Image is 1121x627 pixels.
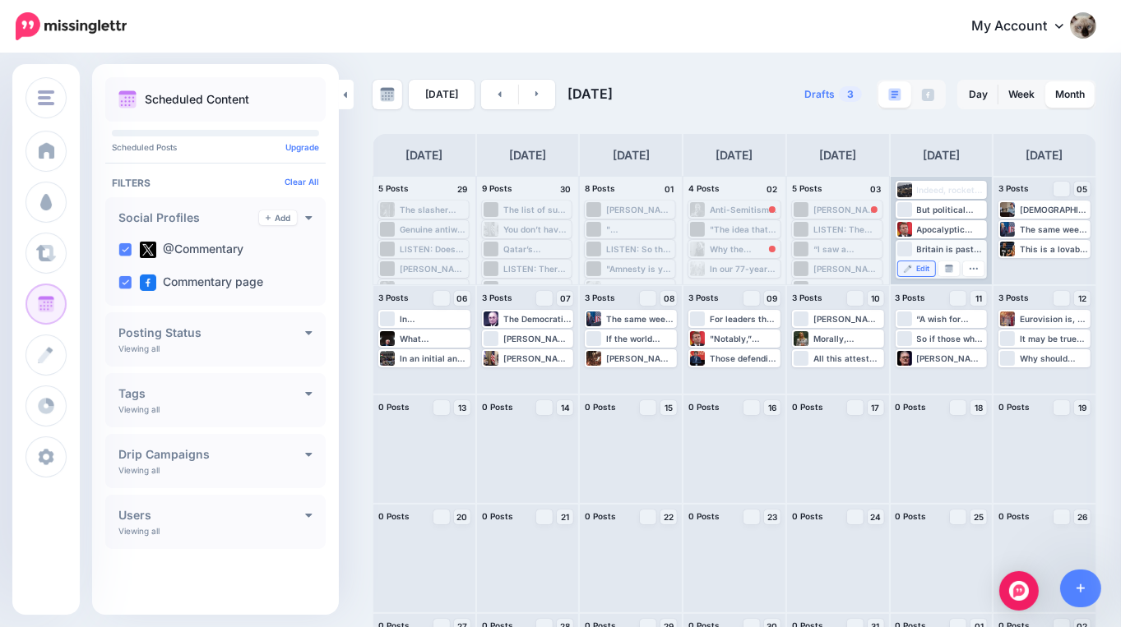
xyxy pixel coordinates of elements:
[764,291,781,306] a: 09
[767,513,777,521] span: 23
[688,293,719,302] span: 3 Posts
[710,224,779,234] div: "The idea that the government isn't going to work for a while does seem like child's play." Watch...
[503,353,572,363] div: [PERSON_NAME] fully embraced what he called “our” plan. In contrast to much of the war, the ball ...
[1074,291,1091,306] a: 12
[400,205,467,214] div: The slasher movie that Hollywood is living through—box office deflation, audiences vanishing, lay...
[959,81,998,108] a: Day
[955,7,1096,47] a: My Account
[400,353,469,363] div: In an initial anti-Semitism lawsuit settlement with private attorneys, [GEOGRAPHIC_DATA] will pay...
[456,513,467,521] span: 20
[557,400,573,415] a: 14
[503,314,572,324] div: The Democratic affinity for Israel was on display as early as 1948. Then it was President [PERSON...
[140,242,156,258] img: twitter-square.png
[1020,224,1089,234] div: The same week the Axios autopen story dropped, the Wall Street Journal published a letter purport...
[1020,244,1089,254] div: This is a lovable show with a hateful attitude. Its success is understandable. Its contribution t...
[688,511,720,521] span: 0 Posts
[917,244,986,254] div: Britain is past that stage in its societal decline. Whether it is past the point of no return is ...
[503,334,572,343] div: [PERSON_NAME] says the grant to Tikvah must be understood within “the framework” of authoritarian...
[813,264,881,274] div: [PERSON_NAME] suggests that the Eastern setting and ancient provenance of the [DEMOGRAPHIC_DATA] ...
[1077,513,1087,521] span: 26
[872,403,880,412] span: 17
[118,90,137,108] img: calendar.png
[917,224,986,234] div: Apocalyptic levels of anarchy would be too kind a way to describe this horror show. [URL][DOMAIN_...
[945,265,953,273] img: calendar-grey-darker.png
[868,509,884,524] a: 24
[503,244,571,254] div: Qatar’s investment in soft power projection is by now world famous. In recent years, Qatar has sp...
[1020,205,1089,214] div: [DEMOGRAPHIC_DATA] could (technically) compete. The norm was that they had no real opportunity to...
[606,284,674,293] div: “I made up my mind, it would be a particularly good thing for men of the [DEMOGRAPHIC_DATA] race ...
[813,224,881,234] div: LISTEN: The bloodlust for [DEMOGRAPHIC_DATA] lives and security has only grown in the two years s...
[16,12,127,40] img: Missinglettr
[716,145,753,165] h4: [DATE]
[118,404,160,414] p: Viewing all
[813,353,882,363] div: All this attests to the likelihood that [PERSON_NAME] is offering up a caricatured version of her...
[975,403,983,412] span: 18
[998,511,1030,521] span: 0 Posts
[606,244,674,254] div: LISTEN: So the federal government has “shut down,” which it really hasn’t, actually, and here we ...
[118,449,305,460] h4: Drip Campaigns
[998,402,1030,412] span: 0 Posts
[664,513,674,521] span: 22
[456,294,467,302] span: 06
[813,244,881,254] div: “I saw a [DEMOGRAPHIC_DATA] senator, his name is [PERSON_NAME]. He’s a great [DEMOGRAPHIC_DATA],”...
[665,403,673,412] span: 15
[378,183,409,193] span: 5 Posts
[813,205,881,214] div: [PERSON_NAME] says the grant to Tikvah must be understood within “the framework” of authoritarian...
[710,314,779,324] div: For leaders that have failed to be [PERSON_NAME]—to deal with the deluge of problems plaguing the...
[585,293,615,302] span: 3 Posts
[710,264,779,274] div: In our 77-year friendship we never had anything resembling a serious argument. Neither in all tha...
[1020,314,1089,324] div: Eurovision is, of course, hard to parody. The big difference between real Eurovision and, say, th...
[917,314,986,324] div: “A wish for friendship may arise quickly,” wrote [PERSON_NAME], “but friendship does not.” [URL][...
[1077,185,1088,193] span: 05
[710,244,779,254] div: Why the desperation? Why does the fact that [PERSON_NAME] supported Israel and detested anti-Semi...
[557,182,573,196] h4: 30
[482,183,512,193] span: 9 Posts
[285,177,319,187] a: Clear All
[118,343,160,353] p: Viewing all
[896,511,927,521] span: 0 Posts
[378,293,409,302] span: 3 Posts
[917,205,986,214] div: But political leadership is hard. For leaders that have failed to be [PERSON_NAME]—to deal with t...
[792,183,822,193] span: 5 Posts
[917,353,986,363] div: [PERSON_NAME] received a far higher share of the [DEMOGRAPHIC_DATA] vote than a Republican would ...
[870,513,881,521] span: 24
[792,293,822,302] span: 3 Posts
[813,314,882,324] div: [PERSON_NAME] was agog. “The notion that rights don’t come from laws and don’t come from the gove...
[868,400,884,415] a: 17
[557,509,573,524] a: 21
[606,264,674,274] div: "Amnesty is you deradicalize and you leave, and we are not going to [PERSON_NAME] you down and ki...
[1020,353,1089,363] div: Why should Republicans follow the rules when the other team flouts them? But it’s a trap. When yo...
[378,511,410,521] span: 0 Posts
[400,314,469,324] div: In [GEOGRAPHIC_DATA], scapegoating the [DEMOGRAPHIC_DATA] for your country’s problems can get ver...
[140,242,243,258] label: @Commentary
[898,261,936,276] a: Edit
[112,143,319,151] p: Scheduled Posts
[660,291,677,306] a: 08
[585,183,615,193] span: 8 Posts
[998,183,1029,193] span: 3 Posts
[118,212,259,224] h4: Social Profiles
[400,334,469,343] div: What [PERSON_NAME] has done with this op-ed is not make a strong accusation of [MEDICAL_DATA] but...
[285,142,319,152] a: Upgrade
[560,294,571,302] span: 07
[503,224,571,234] div: You don’t have to like [PERSON_NAME], but you have to work with him—he’s the [DEMOGRAPHIC_DATA] p...
[767,294,777,302] span: 09
[613,145,650,165] h4: [DATE]
[140,274,263,291] label: Commentary page
[458,403,466,412] span: 13
[400,244,467,254] div: LISTEN: Does [PERSON_NAME] help or hurt himself by using the weapons of the presidency as persona...
[454,291,470,306] a: 06
[1074,182,1091,196] a: 05
[710,353,779,363] div: Those defending Israel routinely get accused of being paid to do so. Israel, according to this th...
[975,294,982,302] span: 11
[145,94,249,105] p: Scheduled Content
[606,334,675,343] div: If the world would stop dismissing every single Israeli security concern as a pretext to make peo...
[400,224,467,234] div: Genuine antiwar [DEMOGRAPHIC_DATA] tend to start sentences with “As an [DEMOGRAPHIC_DATA]….” [PER...
[118,509,305,521] h4: Users
[503,284,571,293] div: The critic [PERSON_NAME] recalled being advised by [PERSON_NAME] not to cancel a party the day af...
[896,402,927,412] span: 0 Posts
[813,284,881,293] div: "These are ridiculous demands. The Democrats are the minority party. The only leverage here they ...
[482,293,512,302] span: 3 Posts
[970,509,987,524] a: 25
[400,264,467,274] div: [PERSON_NAME] spoke at the pro-Nazi Bundist rally held at [GEOGRAPHIC_DATA] on [DATE]. And he wou...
